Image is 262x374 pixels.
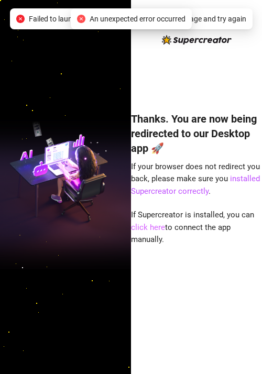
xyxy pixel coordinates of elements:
span: An unexpected error occurred [90,13,185,25]
span: close-circle [16,15,25,23]
h4: Thanks. You are now being redirected to our Desktop app 🚀 [131,112,262,156]
a: click here [131,223,165,232]
span: Failed to launch desktop app. Please refresh the page and try again [29,13,246,25]
img: logo-BBDzfeDw.svg [162,35,232,45]
span: close-circle [77,15,85,23]
span: If Supercreator is installed, you can to connect the app manually. [131,210,254,244]
span: If your browser does not redirect you back, please make sure you . [131,162,260,196]
a: installed Supercreator correctly [131,174,260,196]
